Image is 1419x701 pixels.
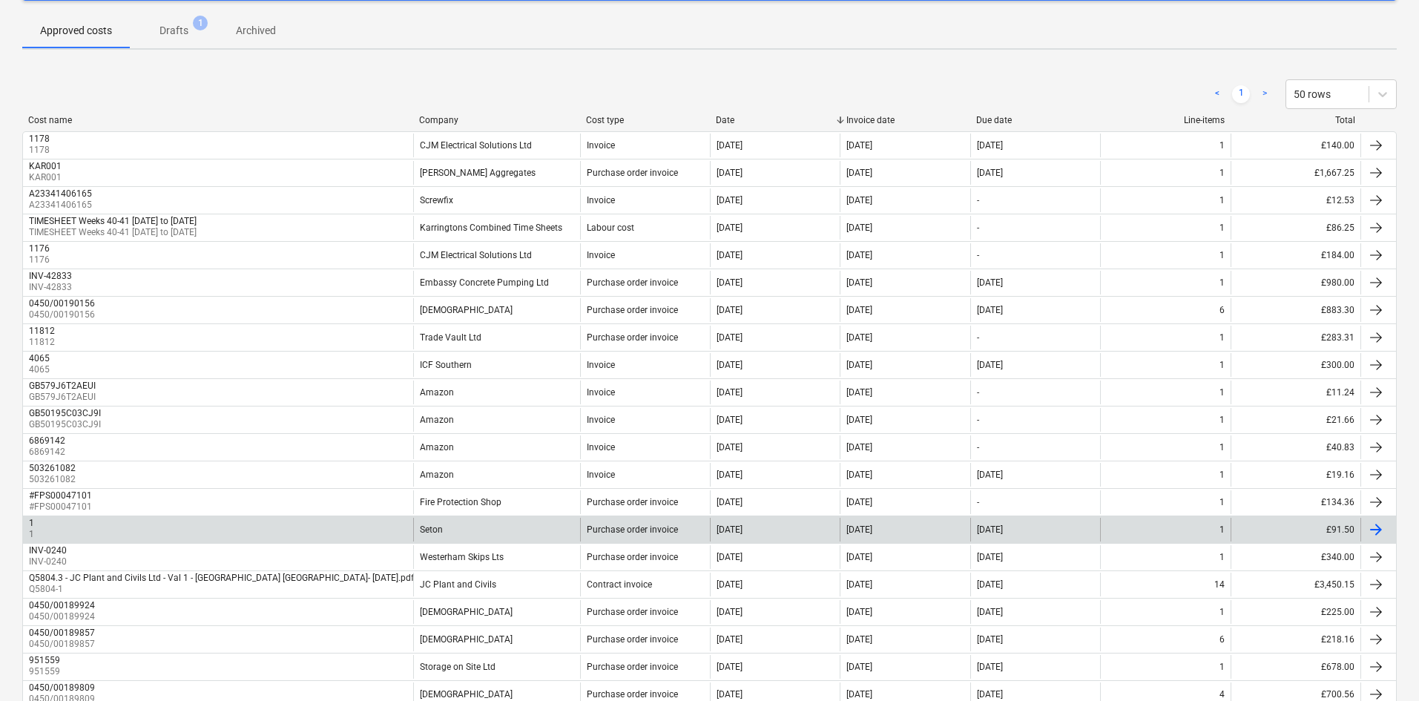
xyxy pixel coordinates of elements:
[846,195,872,205] div: [DATE]
[587,223,634,233] div: Labour cost
[29,501,95,513] p: #FPS00047101
[587,195,615,205] div: Invoice
[420,524,443,535] div: Seton
[846,497,872,507] div: [DATE]
[846,470,872,480] div: [DATE]
[28,115,407,125] div: Cost name
[1219,607,1225,617] div: 1
[29,353,50,363] div: 4065
[236,23,276,39] p: Archived
[587,168,678,178] div: Purchase order invoice
[1219,140,1225,151] div: 1
[717,607,743,617] div: [DATE]
[717,332,743,343] div: [DATE]
[976,115,1095,125] div: Due date
[846,662,872,672] div: [DATE]
[1219,332,1225,343] div: 1
[29,271,72,281] div: INV-42833
[1231,353,1360,377] div: £300.00
[846,634,872,645] div: [DATE]
[1219,415,1225,425] div: 1
[587,662,678,672] div: Purchase order invoice
[159,23,188,39] p: Drafts
[717,552,743,562] div: [DATE]
[29,628,95,638] div: 0450/00189857
[977,497,979,507] div: -
[1345,630,1419,701] iframe: Chat Widget
[846,250,872,260] div: [DATE]
[977,360,1003,370] div: [DATE]
[717,415,743,425] div: [DATE]
[420,662,496,672] div: Storage on Site Ltd
[1219,223,1225,233] div: 1
[1231,161,1360,185] div: £1,667.25
[1256,85,1274,103] a: Next page
[420,305,513,315] div: [DEMOGRAPHIC_DATA]
[29,528,37,541] p: 1
[587,277,678,288] div: Purchase order invoice
[1231,518,1360,542] div: £91.50
[846,332,872,343] div: [DATE]
[717,497,743,507] div: [DATE]
[587,250,615,260] div: Invoice
[29,199,95,211] p: A23341406165
[420,552,504,562] div: Westerham Skips Lts
[29,254,53,266] p: 1176
[1231,271,1360,294] div: £980.00
[717,634,743,645] div: [DATE]
[587,497,678,507] div: Purchase order invoice
[29,171,65,184] p: KAR001
[420,332,481,343] div: Trade Vault Ltd
[193,16,208,30] span: 1
[1231,573,1360,596] div: £3,450.15
[977,168,1003,178] div: [DATE]
[1219,662,1225,672] div: 1
[1231,435,1360,459] div: £40.83
[29,611,98,623] p: 0450/00189924
[717,689,743,700] div: [DATE]
[29,188,92,199] div: A23341406165
[846,277,872,288] div: [DATE]
[29,435,65,446] div: 6869142
[587,470,615,480] div: Invoice
[977,552,1003,562] div: [DATE]
[29,655,60,665] div: 951559
[1231,463,1360,487] div: £19.16
[977,607,1003,617] div: [DATE]
[846,223,872,233] div: [DATE]
[846,387,872,398] div: [DATE]
[1231,545,1360,569] div: £340.00
[977,634,1003,645] div: [DATE]
[29,518,34,528] div: 1
[1219,195,1225,205] div: 1
[1231,134,1360,157] div: £140.00
[420,387,454,398] div: Amazon
[29,309,98,321] p: 0450/00190156
[1107,115,1225,125] div: Line-items
[717,305,743,315] div: [DATE]
[977,195,979,205] div: -
[587,552,678,562] div: Purchase order invoice
[1219,387,1225,398] div: 1
[1219,360,1225,370] div: 1
[29,298,95,309] div: 0450/00190156
[977,223,979,233] div: -
[587,360,615,370] div: Invoice
[717,168,743,178] div: [DATE]
[1208,85,1226,103] a: Previous page
[29,573,414,583] div: Q5804.3 - JC Plant and Civils Ltd - Val 1 - [GEOGRAPHIC_DATA] [GEOGRAPHIC_DATA]- [DATE].pdf
[1214,579,1225,590] div: 14
[717,662,743,672] div: [DATE]
[1219,524,1225,535] div: 1
[717,387,743,398] div: [DATE]
[846,168,872,178] div: [DATE]
[846,115,965,125] div: Invoice date
[717,360,743,370] div: [DATE]
[420,223,562,233] div: Karringtons Combined Time Sheets
[587,332,678,343] div: Purchase order invoice
[420,250,532,260] div: CJM Electrical Solutions Ltd
[977,250,979,260] div: -
[29,473,79,486] p: 503261082
[420,442,454,452] div: Amazon
[29,326,55,336] div: 11812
